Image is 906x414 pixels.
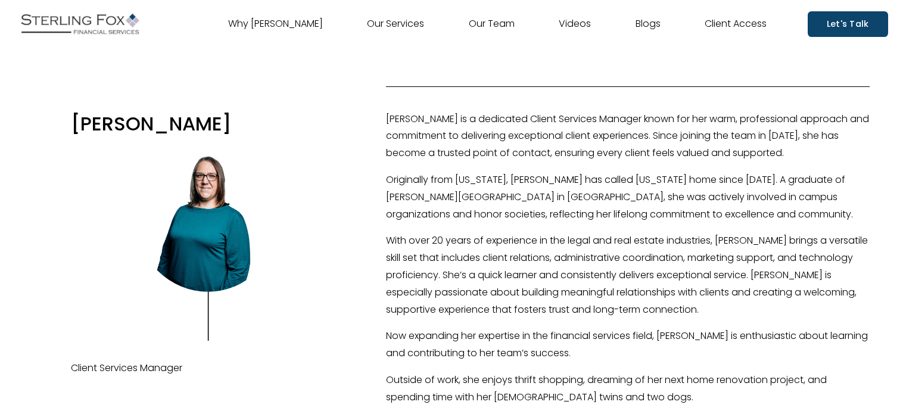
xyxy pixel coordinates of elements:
[71,360,344,377] p: Client Services Manager
[636,14,661,33] a: Blogs
[808,11,888,37] a: Let's Talk
[71,111,344,136] h3: [PERSON_NAME]
[705,14,767,33] a: Client Access
[559,14,591,33] a: Videos
[18,9,142,39] img: Sterling Fox Financial Services
[469,14,515,33] a: Our Team
[386,111,870,162] p: [PERSON_NAME] is a dedicated Client Services Manager known for her warm, professional approach an...
[386,172,870,223] p: Originally from [US_STATE], [PERSON_NAME] has called [US_STATE] home since [DATE]. A graduate of ...
[386,372,870,406] p: Outside of work, she enjoys thrift shopping, dreaming of her next home renovation project, and sp...
[386,328,870,362] p: Now expanding her expertise in the financial services field, [PERSON_NAME] is enthusiastic about ...
[367,14,424,33] a: Our Services
[228,14,323,33] a: Why [PERSON_NAME]
[386,232,870,318] p: With over 20 years of experience in the legal and real estate industries, [PERSON_NAME] brings a ...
